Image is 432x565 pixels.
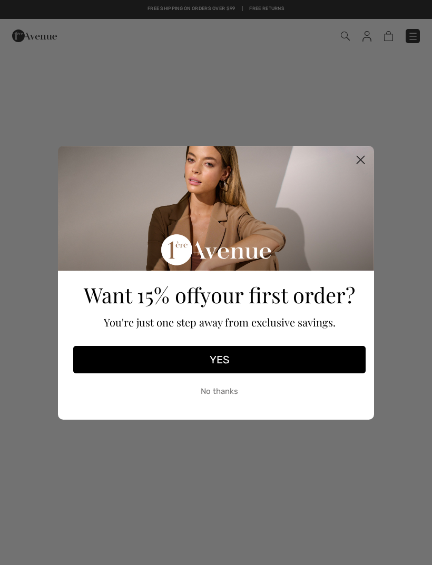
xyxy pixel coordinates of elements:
button: YES [73,346,366,373]
button: No thanks [73,379,366,405]
span: You're just one step away from exclusive savings. [104,315,336,329]
button: Close dialog [351,151,370,169]
span: your first order? [200,281,355,309]
span: Want 15% off [84,281,200,309]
